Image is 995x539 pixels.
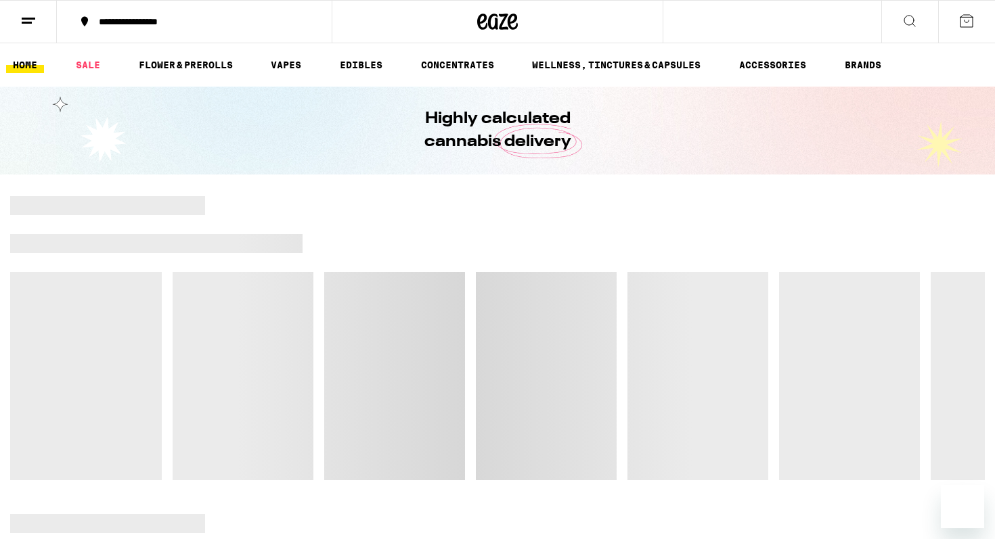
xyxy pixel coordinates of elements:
a: VAPES [264,57,308,73]
a: SALE [69,57,107,73]
iframe: Button to launch messaging window [941,485,984,528]
a: WELLNESS, TINCTURES & CAPSULES [525,57,707,73]
a: HOME [6,57,44,73]
a: EDIBLES [333,57,389,73]
a: BRANDS [838,57,888,73]
h1: Highly calculated cannabis delivery [386,108,609,154]
a: ACCESSORIES [732,57,813,73]
a: FLOWER & PREROLLS [132,57,240,73]
a: CONCENTRATES [414,57,501,73]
